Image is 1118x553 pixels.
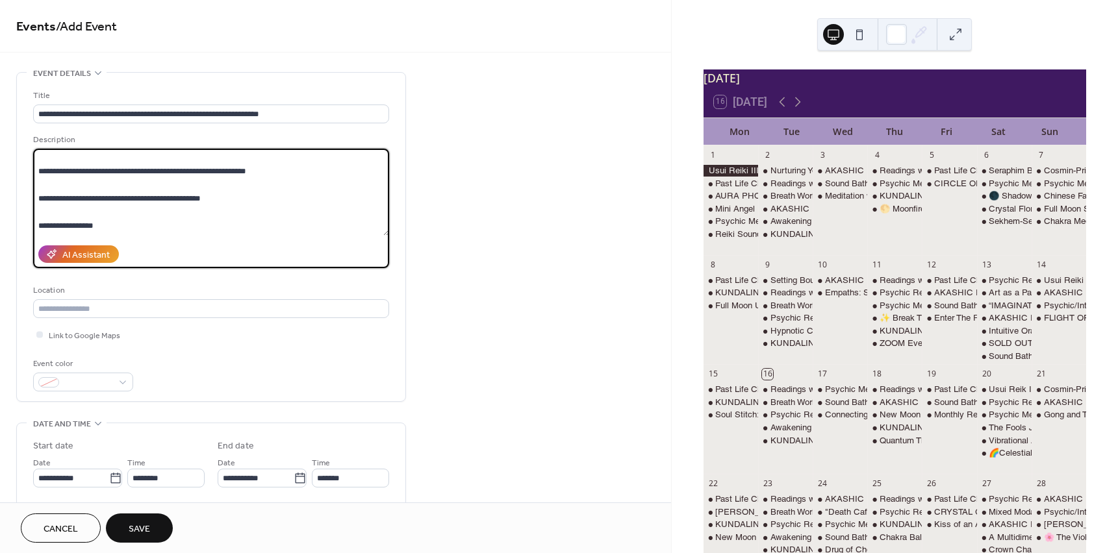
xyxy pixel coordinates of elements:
[770,275,954,286] div: Setting Boundaries Group Repatterning on Zoom
[1032,312,1086,324] div: FLIGHT OF THE SERAPH with Sean
[977,493,1032,505] div: Psychic Readings Floor Day with Gayla!!
[867,203,922,215] div: 🌕 Moonfire: Full Moon Ritual & Meditation with Elowynn
[977,422,1032,434] div: The Fools Journey - a Walk through the Major Arcana with Leeza
[977,203,1032,215] div: Crystal Floral Sound Bath w/ Elowynn
[813,190,867,202] div: Meditation with the Ascended Masters with Leeza
[16,14,56,40] a: Events
[817,259,828,270] div: 10
[867,275,922,286] div: Readings with Psychic Medium Ashley Jodra
[1032,519,1086,530] div: Jazmine (private event) Front Classroom
[762,259,773,270] div: 9
[704,287,758,299] div: KUNDALINI YOGA
[762,478,773,489] div: 23
[977,300,1032,312] div: “IMAGINATION”: A Shadow Art Class with Shay
[867,409,922,421] div: New Moon CACAO Ceremony & Drumming Circle with Gayla
[867,338,922,349] div: ZOOM Event: Dimensional Deep Dive with the Council -CHANNELING with Karen
[880,422,952,434] div: KUNDALINI YOGA
[1035,478,1047,489] div: 28
[934,178,1015,190] div: CIRCLE OF SOUND
[758,275,813,286] div: Setting Boundaries Group Repatterning on Zoom
[758,493,813,505] div: Readings with Psychic Medium Ashley Jodra
[872,478,883,489] div: 25
[813,287,867,299] div: Empaths: Sensitive but Not Shattered A Resilience Training for Energetically Aware People
[765,118,817,145] div: Tue
[758,384,813,395] div: Readings with Psychic Medium Ashley Jodra
[1032,397,1086,408] div: AKASHIC RECORDS READING with Valeri (& Other Psychic Services)
[707,478,718,489] div: 22
[813,493,867,505] div: AKASHIC RECORDS READING with Valeri (& Other Psychic Services)
[1032,165,1086,177] div: Cosmin-Private Event
[704,384,758,395] div: Past Life Charts or Oracle Readings with April Azzolino
[977,312,1032,324] div: AKASHIC RECORDS READING with Valeri (& Other Psychic Services)
[707,259,718,270] div: 8
[704,300,758,312] div: Full Moon Unicorn Reiki Circle with Leeza
[867,287,922,299] div: Psychic Readings Floor Day with Gayla!!
[817,149,828,160] div: 3
[707,369,718,380] div: 15
[880,300,1099,312] div: Psychic Medium Floor Day with [DEMOGRAPHIC_DATA]
[1024,118,1076,145] div: Sun
[1032,275,1086,286] div: Usui Reiki II plus Holy Fire Certification Class with Gayla
[758,287,813,299] div: Readings with Psychic Medium Ashley Jodra
[758,338,813,349] div: KUNDALINI YOGA
[758,397,813,408] div: Breath Work & Sound Bath Meditation with Karen
[880,165,1074,177] div: Readings with Psychic Medium [PERSON_NAME]
[880,275,1074,286] div: Readings with Psychic Medium [PERSON_NAME]
[770,287,965,299] div: Readings with Psychic Medium [PERSON_NAME]
[1032,178,1086,190] div: Psychic Medium Floor Day with Crista
[218,439,254,453] div: End date
[922,519,976,530] div: Kiss of an Angel Archangel Raphael Meditation and Experience with Crista
[758,312,813,324] div: Psychic Readings Floor Day with Gayla!!
[977,287,1032,299] div: Art as a Path to Self-Discovery for Kids with Valeri
[813,397,867,408] div: Sound Bath Toning Meditation with Singing Bowls & Channeled Light Language & Song
[715,409,951,421] div: Soul Stitch: Sewing Your Spirit Poppet with [PERSON_NAME]
[770,165,958,177] div: Nurturing Your Body Group Repatterning on Zoom
[922,397,976,408] div: Sound Bath Meditation! with Kelli
[770,312,977,324] div: Psychic Readings Floor Day with [PERSON_NAME]!!
[704,493,758,505] div: Past Life Charts or Oracle Readings with April Azzolino
[33,89,387,103] div: Title
[770,409,977,421] div: Psychic Readings Floor Day with [PERSON_NAME]!!
[922,506,976,518] div: CRYSTAL GRID REIKI CIRCLE with Debbie & Sean
[33,417,91,431] span: Date and time
[926,149,937,160] div: 5
[770,384,965,395] div: Readings with Psychic Medium [PERSON_NAME]
[770,338,843,349] div: KUNDALINI YOGA
[704,69,1086,86] div: [DATE]
[1035,369,1047,380] div: 21
[867,519,922,530] div: KUNDALINI YOGA
[1032,215,1086,227] div: Chakra Meditation with Renee
[880,519,952,530] div: KUNDALINI YOGA
[707,149,718,160] div: 1
[770,190,1006,202] div: Breath Work & Sound Bath Meditation with [PERSON_NAME]
[977,275,1032,286] div: Psychic Readings Floor Day with Gayla!!
[922,409,976,421] div: Monthly Reiki Circle and Meditation
[770,203,1098,215] div: AKASHIC RECORDS READING with [PERSON_NAME] (& Other Psychic Services)
[715,228,912,240] div: Reiki Sound Bath 6:30-8pm with [PERSON_NAME]
[880,493,1074,505] div: Readings with Psychic Medium [PERSON_NAME]
[770,228,843,240] div: KUNDALINI YOGA
[872,149,883,160] div: 4
[817,369,828,380] div: 17
[977,178,1032,190] div: Psychic Medium Floor Day with Crista
[1032,203,1086,215] div: Full Moon Sound Bath – A Night of Release & Renewal with Noella
[758,215,813,227] div: Awakening the Heart: A Journey to Inner Peace with Valeri
[758,203,813,215] div: AKASHIC RECORDS READING with Valeri (& Other Psychic Services)
[758,409,813,421] div: Psychic Readings Floor Day with Gayla!!
[38,245,119,263] button: AI Assistant
[867,190,922,202] div: KUNDALINI YOGA
[1032,287,1086,299] div: AKASHIC RECORDS READING with Valeri (& Other Psychic Services)
[981,259,992,270] div: 13
[977,435,1032,447] div: Vibrational Awakening: A Journey into Light Language with Valeri
[922,493,976,505] div: Past Life Charts or Oracle Readings with April Azzolino
[880,287,1086,299] div: Psychic Readings Floor Day with [PERSON_NAME]!!
[981,478,992,489] div: 27
[770,300,1006,312] div: Breath Work & Sound Bath Meditation with [PERSON_NAME]
[770,397,1006,408] div: Breath Work & Sound Bath Meditation with [PERSON_NAME]
[977,384,1032,395] div: Usui Reik I plus Holy Fire Certification Class with Debbie
[813,519,867,530] div: Psychic Medium Floor Day with Crista
[1032,384,1086,395] div: Cosmin-Private Event
[704,519,758,530] div: KUNDALINI YOGA
[817,478,828,489] div: 24
[872,259,883,270] div: 11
